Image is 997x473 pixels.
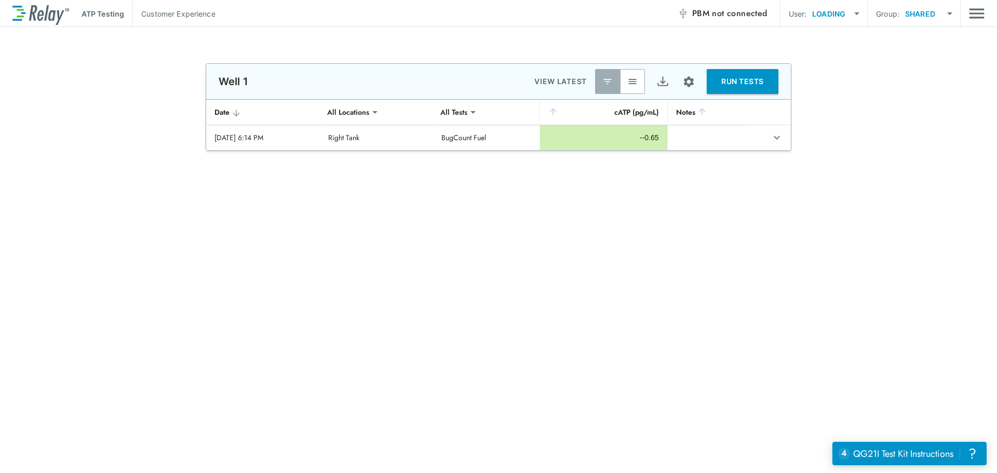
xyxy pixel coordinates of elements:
p: User: [789,8,807,19]
span: PBM [692,6,767,21]
img: LuminUltra Relay [12,3,69,25]
iframe: Resource center [832,442,987,465]
img: Latest [602,76,613,87]
button: Export [650,69,675,94]
p: ATP Testing [82,8,124,19]
button: Site setup [675,68,703,96]
div: All Locations [320,102,376,123]
button: PBM not connected [673,3,772,24]
table: sticky table [206,100,791,151]
img: Offline Icon [678,8,688,19]
button: expand row [768,129,786,146]
p: Group: [876,8,899,19]
td: Right Tank [320,125,433,150]
div: [DATE] 6:14 PM [214,132,312,143]
td: BugCount Fuel [433,125,540,150]
div: cATP (pg/mL) [548,106,658,118]
img: Export Icon [656,75,669,88]
p: Customer Experience [141,8,215,19]
p: VIEW LATEST [534,75,587,88]
img: View All [627,76,638,87]
div: All Tests [433,102,475,123]
img: Settings Icon [682,75,695,88]
button: RUN TESTS [707,69,778,94]
p: Well 1 [219,75,248,88]
div: --0.65 [548,132,658,143]
button: Main menu [969,4,985,23]
th: Date [206,100,320,125]
span: not connected [712,7,767,19]
img: Drawer Icon [969,4,985,23]
div: Notes [676,106,743,118]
